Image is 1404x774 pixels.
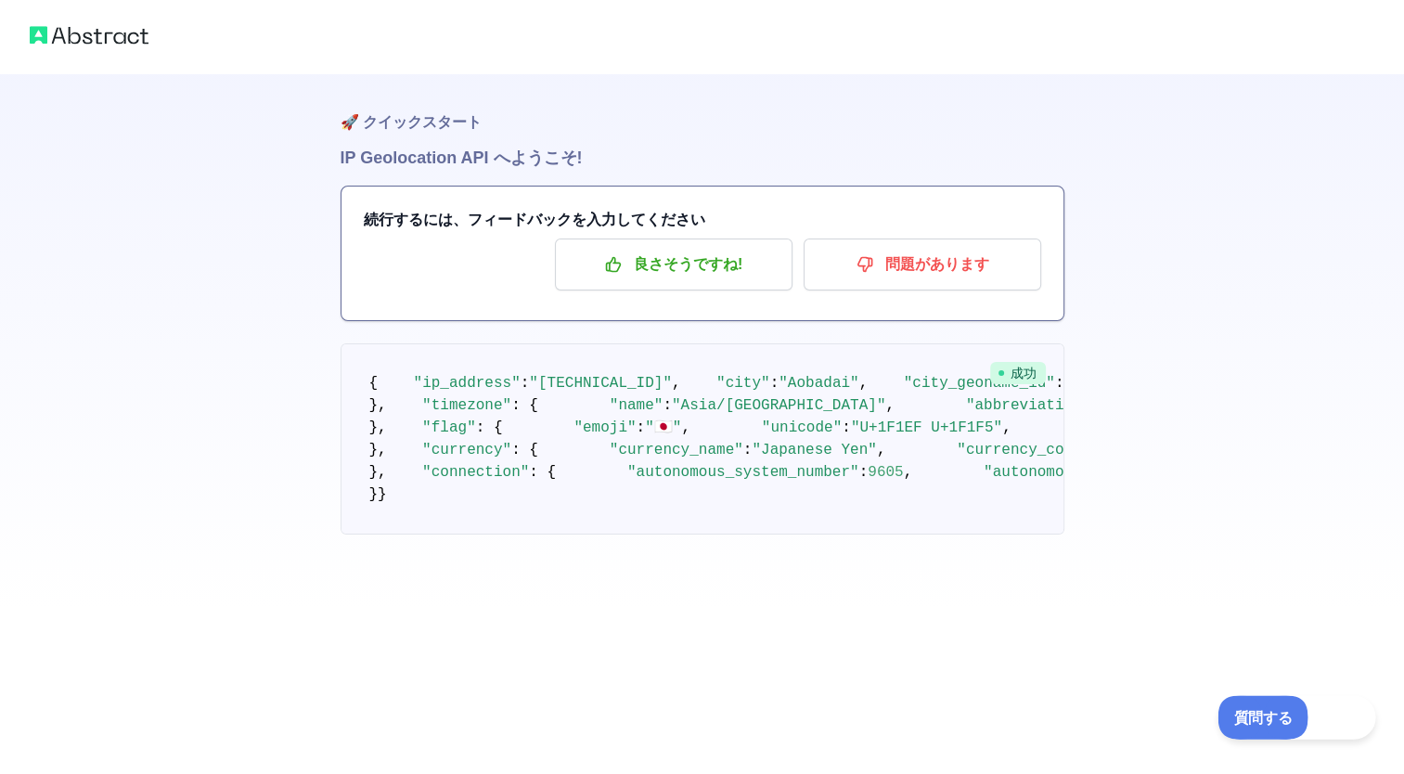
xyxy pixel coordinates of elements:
span: "currency_name" [610,442,743,458]
span: "unicode" [762,419,842,436]
span: , [877,442,886,458]
span: "emoji" [573,419,636,436]
button: 問題があります [804,239,1041,290]
span: "Japanese Yen" [752,442,876,458]
span: "abbreviation" [966,397,1090,414]
span: "[TECHNICAL_ID]" [529,375,672,392]
span: : [637,419,646,436]
span: , [681,419,690,436]
span: : { [511,442,538,458]
span: , [672,375,681,392]
span: : [1055,375,1064,392]
span: : { [529,464,556,481]
span: "name" [610,397,663,414]
span: "autonomous_system_number" [627,464,859,481]
span: : [521,375,530,392]
h3: 続行するには、フィードバックを入力してください [364,209,1041,231]
span: "U+1F1EF U+1F1F5" [851,419,1002,436]
span: , [1002,419,1011,436]
font: 成功 [1011,364,1037,382]
span: "city" [716,375,770,392]
span: "flag" [422,419,476,436]
iframe: Toggle Customer Support [1218,695,1376,739]
span: "Asia/[GEOGRAPHIC_DATA]" [672,397,885,414]
span: : { [511,397,538,414]
span: { [369,375,379,392]
button: 良さそうですね! [555,239,792,290]
span: 9605 [868,464,903,481]
span: "connection" [422,464,529,481]
span: "currency_code" [957,442,1090,458]
span: : [770,375,779,392]
h1: IP Geolocation API へようこそ! [341,145,1064,171]
h1: 🚀 クイックスタート [341,74,1064,145]
span: "autonomous_system_organization" [984,464,1269,481]
span: "Aobadai" [779,375,858,392]
span: : [663,397,672,414]
span: : [743,442,753,458]
span: "ip_address" [414,375,521,392]
span: "currency" [422,442,511,458]
span: , [904,464,913,481]
span: , [859,375,869,392]
span: "🇯🇵" [645,419,681,436]
span: , [885,397,895,414]
span: : [859,464,869,481]
span: "city_geoname_id" [904,375,1055,392]
font: 問題があります [885,250,989,279]
span: : { [476,419,503,436]
font: 良さそうですね! [634,250,742,279]
span: "timezone" [422,397,511,414]
img: 抽象的なロゴ [30,22,148,48]
span: : [842,419,851,436]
